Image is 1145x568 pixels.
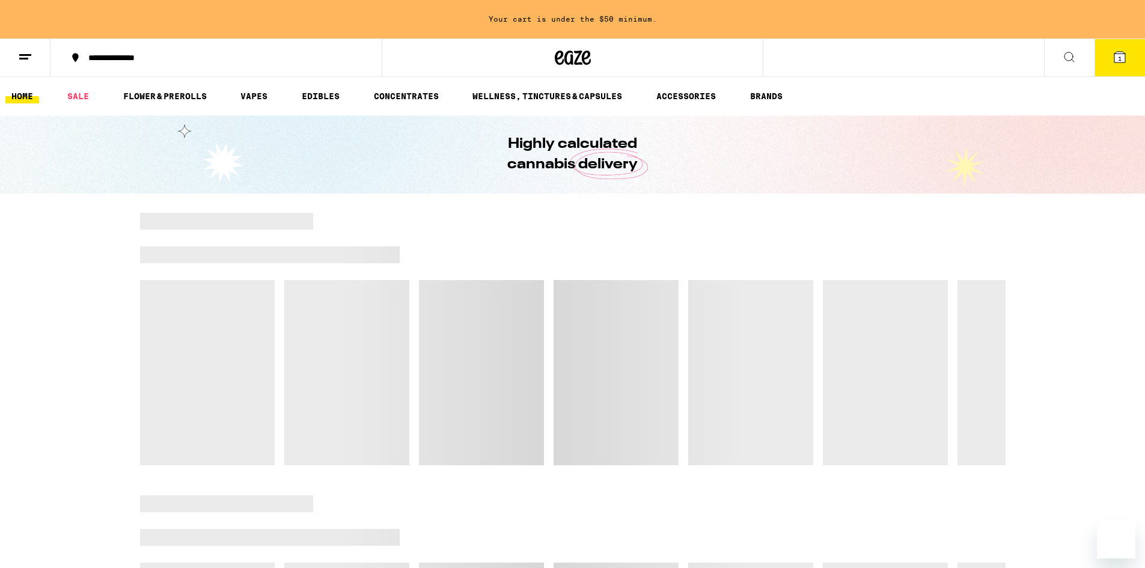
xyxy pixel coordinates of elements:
[1097,520,1135,558] iframe: Button to launch messaging window
[1118,55,1122,62] span: 1
[368,89,445,103] a: CONCENTRATES
[61,89,95,103] a: SALE
[466,89,628,103] a: WELLNESS, TINCTURES & CAPSULES
[1095,39,1145,76] button: 1
[474,134,672,175] h1: Highly calculated cannabis delivery
[5,89,39,103] a: HOME
[650,89,722,103] a: ACCESSORIES
[117,89,213,103] a: FLOWER & PREROLLS
[296,89,346,103] a: EDIBLES
[234,89,273,103] a: VAPES
[744,89,789,103] a: BRANDS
